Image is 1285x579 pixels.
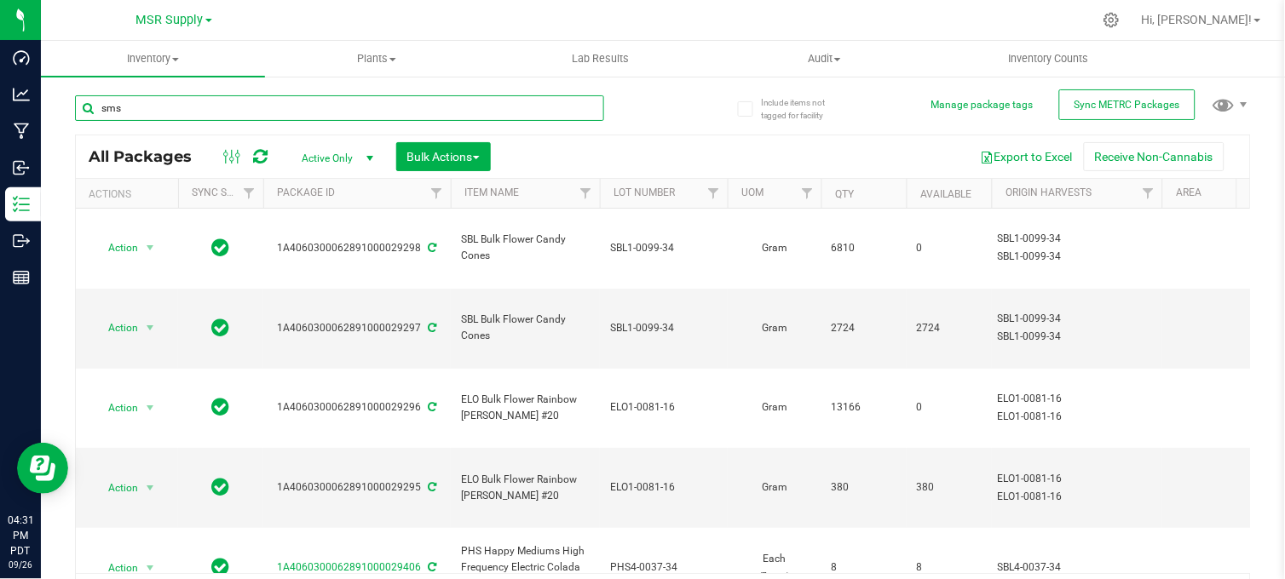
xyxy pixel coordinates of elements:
[1142,13,1253,26] span: Hi, [PERSON_NAME]!
[212,236,230,260] span: In Sync
[464,186,519,198] a: Item Name
[489,41,713,77] a: Lab Results
[13,196,30,213] inline-svg: Inventory
[266,51,488,66] span: Plants
[610,479,717,496] span: ELO1-0081-16
[1059,89,1196,120] button: Sync METRC Packages
[738,479,811,496] span: Gram
[13,86,30,103] inline-svg: Analytics
[235,179,263,208] a: Filter
[140,236,161,260] span: select
[917,559,982,576] span: 8
[261,399,453,416] div: 1A4060300062891000029296
[41,41,265,77] a: Inventory
[261,320,453,336] div: 1A4060300062891000029297
[89,147,209,166] span: All Packages
[13,49,30,66] inline-svg: Dashboard
[140,316,161,340] span: select
[8,559,33,571] p: 09/26
[917,320,982,336] span: 2724
[93,476,139,500] span: Action
[13,269,30,286] inline-svg: Reports
[407,150,480,163] span: Bulk Actions
[986,51,1112,66] span: Inventory Counts
[1084,142,1224,171] button: Receive Non-Cannabis
[261,479,453,496] div: 1A4060300062891000029295
[713,51,936,66] span: Audit
[832,240,896,256] span: 6810
[931,98,1034,112] button: Manage package tags
[998,249,1157,265] div: Value 2: SBL1-0099-34
[738,320,811,336] span: Gram
[278,561,422,573] a: 1A4060300062891000029406
[738,399,811,416] span: Gram
[1101,12,1122,28] div: Manage settings
[712,41,936,77] a: Audit
[793,179,821,208] a: Filter
[998,471,1157,487] div: Value 1: ELO1-0081-16
[192,186,257,198] a: Sync Status
[549,51,652,66] span: Lab Results
[832,559,896,576] span: 8
[93,236,139,260] span: Action
[212,555,230,579] span: In Sync
[917,399,982,416] span: 0
[998,559,1157,576] div: Value 1: SBL4-0037-34
[140,396,161,420] span: select
[761,96,846,122] span: Include items not tagged for facility
[13,123,30,140] inline-svg: Manufacturing
[741,186,764,198] a: UOM
[917,479,982,496] span: 380
[832,320,896,336] span: 2724
[13,232,30,249] inline-svg: Outbound
[396,142,491,171] button: Bulk Actions
[212,475,230,499] span: In Sync
[212,316,230,340] span: In Sync
[1075,99,1180,111] span: Sync METRC Packages
[426,401,437,413] span: Sync from Compliance System
[998,329,1157,345] div: Value 2: SBL1-0099-34
[610,320,717,336] span: SBL1-0099-34
[93,316,139,340] span: Action
[700,179,728,208] a: Filter
[572,179,600,208] a: Filter
[8,513,33,559] p: 04:31 PM PDT
[426,322,437,334] span: Sync from Compliance System
[610,240,717,256] span: SBL1-0099-34
[461,312,590,344] span: SBL Bulk Flower Candy Cones
[998,391,1157,407] div: Value 1: ELO1-0081-16
[426,242,437,254] span: Sync from Compliance System
[41,51,265,66] span: Inventory
[89,188,171,200] div: Actions
[614,186,675,198] a: Lot Number
[461,232,590,264] span: SBL Bulk Flower Candy Cones
[461,472,590,504] span: ELO Bulk Flower Rainbow [PERSON_NAME] #20
[610,559,717,576] span: PHS4-0037-34
[832,479,896,496] span: 380
[17,443,68,494] iframe: Resource center
[936,41,1161,77] a: Inventory Counts
[738,240,811,256] span: Gram
[970,142,1084,171] button: Export to Excel
[212,395,230,419] span: In Sync
[610,399,717,416] span: ELO1-0081-16
[998,231,1157,247] div: Value 1: SBL1-0099-34
[998,311,1157,327] div: Value 1: SBL1-0099-34
[835,188,854,200] a: Qty
[917,240,982,256] span: 0
[423,179,451,208] a: Filter
[75,95,604,121] input: Search Package ID, Item Name, SKU, Lot or Part Number...
[136,13,204,27] span: MSR Supply
[140,476,161,500] span: select
[998,489,1157,505] div: Value 2: ELO1-0081-16
[1134,179,1162,208] a: Filter
[265,41,489,77] a: Plants
[426,561,437,573] span: Sync from Compliance System
[261,240,453,256] div: 1A4060300062891000029298
[920,188,971,200] a: Available
[426,481,437,493] span: Sync from Compliance System
[93,396,139,420] span: Action
[998,409,1157,425] div: Value 2: ELO1-0081-16
[13,159,30,176] inline-svg: Inbound
[277,186,335,198] a: Package ID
